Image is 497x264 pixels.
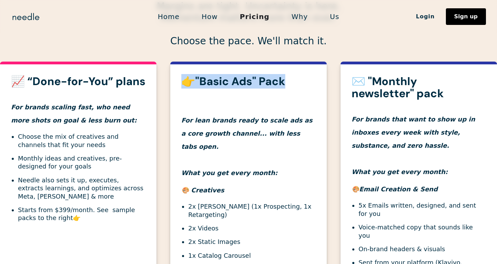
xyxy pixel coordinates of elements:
[18,176,145,200] li: Needle also sets it up, executes, extracts learnings, and optimizes across Meta, [PERSON_NAME] & ...
[18,206,145,222] li: Starts from $399/month. See sample packs to the right
[18,133,145,149] li: Choose the mix of creatives and channels that fit your needs
[454,14,478,19] div: Sign up
[352,75,486,100] h3: ✉️ "Monthly newsletter" pack
[73,214,80,221] strong: 👉
[181,117,313,176] em: For lean brands ready to scale ads as a core growth channel... with less tabs open. What you get ...
[18,154,145,171] li: Monthly ideas and creatives, pre-designed for your goals
[147,9,191,24] a: Home
[191,9,229,24] a: How
[446,8,486,25] a: Sign up
[405,11,446,22] a: Login
[181,74,285,89] strong: 👉"Basic Ads" Pack
[229,9,280,24] a: Pricing
[188,224,316,232] li: 2x Videos
[359,201,486,218] li: 5x Emails written, designed, and sent for you
[359,245,486,253] li: On-brand headers & visuals
[359,223,486,239] li: Voice-matched copy that sounds like you
[188,238,316,246] li: 2x Static Images
[181,186,224,194] em: 🎨 Creatives
[188,202,316,219] li: 2x [PERSON_NAME] (1x Prospecting, 1x Retargeting)
[359,185,438,193] em: Email Creation & Send
[188,252,316,260] li: 1x Catalog Carousel
[11,75,145,88] h3: 📈 “Done-for-You” plans
[319,9,350,24] a: Us
[280,9,319,24] a: Why
[11,103,137,124] em: For brands scaling fast, who need more shots on goal & less burn out:
[352,185,359,193] em: 🎨
[352,116,475,175] em: For brands that want to show up in inboxes every week with style, substance, and zero hassle. Wha...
